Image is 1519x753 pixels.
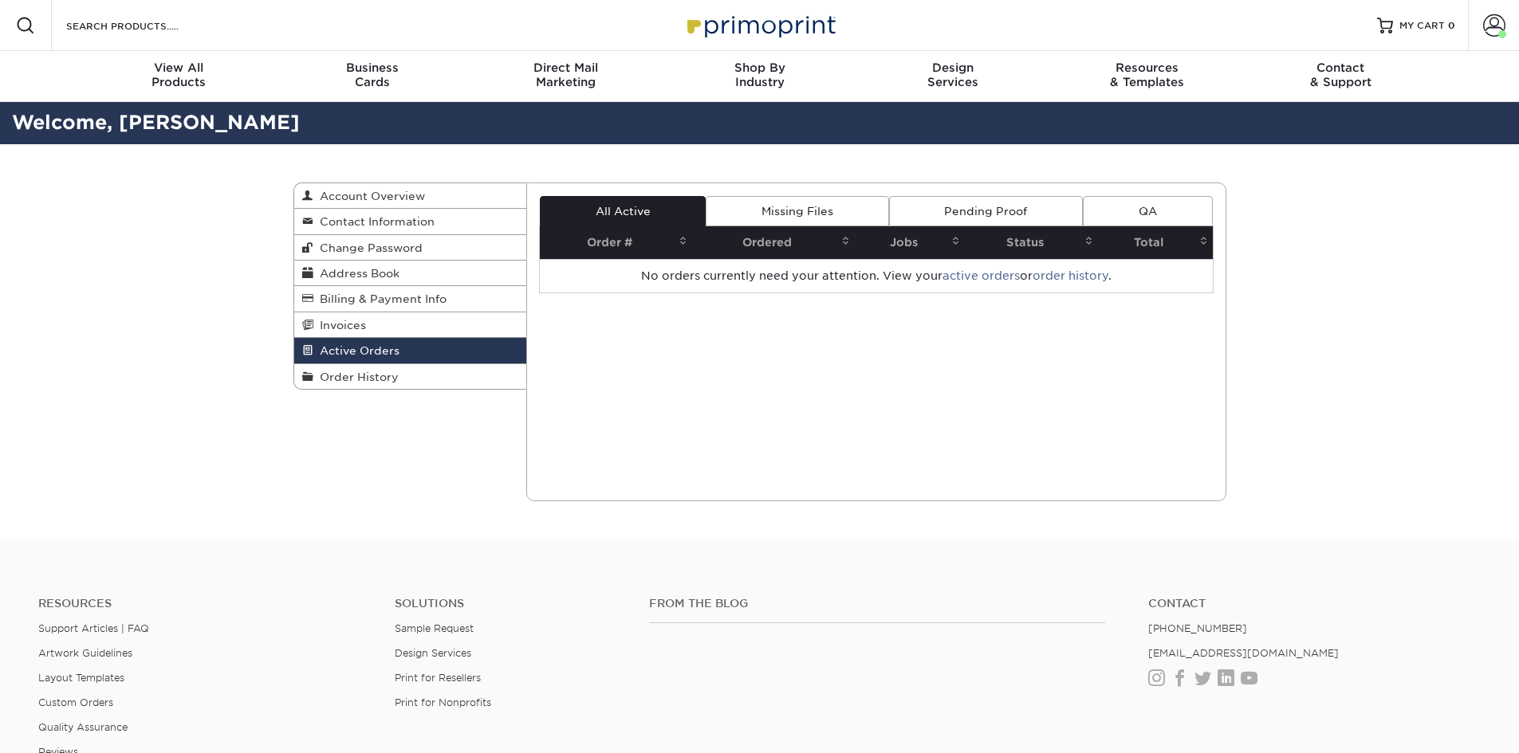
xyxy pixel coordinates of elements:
[294,338,527,363] a: Active Orders
[294,183,527,209] a: Account Overview
[294,286,527,312] a: Billing & Payment Info
[1399,19,1445,33] span: MY CART
[856,61,1050,75] span: Design
[965,226,1098,259] th: Status
[395,647,471,659] a: Design Services
[469,61,663,89] div: Marketing
[1244,51,1438,102] a: Contact& Support
[889,196,1083,226] a: Pending Proof
[663,61,856,89] div: Industry
[82,61,276,89] div: Products
[663,51,856,102] a: Shop ByIndustry
[706,196,888,226] a: Missing Files
[856,61,1050,89] div: Services
[663,61,856,75] span: Shop By
[395,622,474,634] a: Sample Request
[294,209,527,234] a: Contact Information
[1148,597,1481,610] a: Contact
[313,267,399,280] span: Address Book
[395,672,481,684] a: Print for Resellers
[1244,61,1438,75] span: Contact
[313,292,447,305] span: Billing & Payment Info
[313,319,366,331] span: Invoices
[856,51,1050,102] a: DesignServices
[942,269,1020,282] a: active orders
[38,647,132,659] a: Artwork Guidelines
[294,364,527,389] a: Order History
[82,61,276,75] span: View All
[1148,622,1247,634] a: [PHONE_NUMBER]
[469,51,663,102] a: Direct MailMarketing
[294,235,527,261] a: Change Password
[1244,61,1438,89] div: & Support
[469,61,663,75] span: Direct Mail
[275,61,469,89] div: Cards
[1448,20,1455,31] span: 0
[540,259,1213,292] td: No orders currently need your attention. View your or .
[313,371,399,383] span: Order History
[680,8,840,42] img: Primoprint
[1033,269,1108,282] a: order history
[1050,61,1244,89] div: & Templates
[65,16,220,35] input: SEARCH PRODUCTS.....
[540,196,706,226] a: All Active
[395,696,491,708] a: Print for Nonprofits
[540,226,692,259] th: Order #
[1148,647,1339,659] a: [EMAIL_ADDRESS][DOMAIN_NAME]
[313,241,423,254] span: Change Password
[395,597,625,610] h4: Solutions
[313,215,435,228] span: Contact Information
[649,597,1105,610] h4: From the Blog
[38,622,149,634] a: Support Articles | FAQ
[1050,61,1244,75] span: Resources
[313,190,425,202] span: Account Overview
[1083,196,1212,226] a: QA
[275,61,469,75] span: Business
[855,226,965,259] th: Jobs
[692,226,855,259] th: Ordered
[275,51,469,102] a: BusinessCards
[38,597,371,610] h4: Resources
[1098,226,1212,259] th: Total
[1050,51,1244,102] a: Resources& Templates
[294,312,527,338] a: Invoices
[294,261,527,286] a: Address Book
[38,721,128,733] a: Quality Assurance
[38,696,113,708] a: Custom Orders
[82,51,276,102] a: View AllProducts
[313,344,399,357] span: Active Orders
[38,672,124,684] a: Layout Templates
